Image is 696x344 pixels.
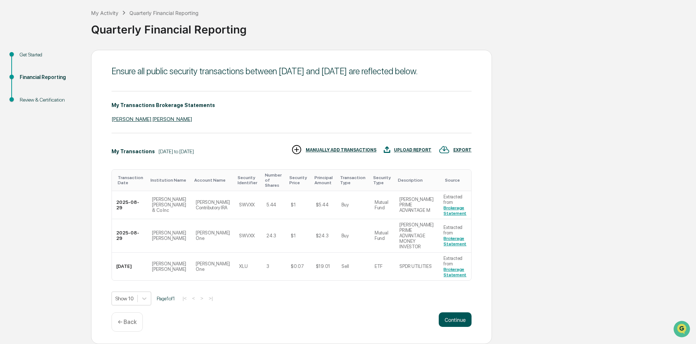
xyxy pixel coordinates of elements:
div: EXPORT [453,147,472,153]
div: Review & Certification [20,96,79,104]
a: 🖐️Preclearance [4,89,50,102]
div: Toggle SortBy [373,175,392,185]
img: EXPORT [439,144,450,155]
div: [PERSON_NAME] PRIME ADVANTAGE M [399,197,435,213]
button: < [190,295,197,301]
div: [PERSON_NAME] [PERSON_NAME] & Co Inc [152,197,187,213]
a: Brokerage Statement [443,205,466,216]
div: $0.07 [291,264,304,269]
div: UPLOAD REPORT [394,147,431,153]
p: How can we help? [7,15,133,27]
td: Extracted from [439,191,471,219]
div: $19.01 [316,264,330,269]
div: Start new chat [25,56,120,63]
div: $1 [291,202,296,207]
div: Toggle SortBy [238,175,259,185]
div: 5.44 [266,202,276,207]
div: Toggle SortBy [194,178,232,183]
a: 🔎Data Lookup [4,103,49,116]
div: Toggle SortBy [289,175,308,185]
img: MANUALLY ADD TRANSACTIONS [291,144,302,155]
p: ← Back [118,319,137,325]
img: 1746055101610-c473b297-6a78-478c-a979-82029cc54cd1 [7,56,20,69]
div: 🖐️ [7,92,13,98]
button: >| [207,295,215,301]
div: 3 [266,264,269,269]
div: SPDR UTILITIES [399,264,431,269]
td: [PERSON_NAME] One [191,219,235,253]
td: [PERSON_NAME] Contributory IRA [191,191,235,219]
td: [PERSON_NAME] One [191,253,235,280]
div: Mutual Fund [375,230,391,241]
a: Brokerage Statement [443,267,466,277]
iframe: Open customer support [673,320,692,340]
div: [PERSON_NAME] PRIME ADVANTAGE MONEY INVESTOR [399,222,435,249]
div: [PERSON_NAME] [PERSON_NAME] [152,230,187,241]
td: Extracted from [439,219,471,253]
div: SWVXX [239,233,255,238]
td: 2025-08-29 [112,191,148,219]
div: My Activity [91,10,118,16]
div: Toggle SortBy [398,178,436,183]
div: Mutual Fund [375,199,391,210]
div: 🔎 [7,106,13,112]
span: Attestations [60,92,90,99]
td: [DATE] [112,253,148,280]
div: 24.3 [266,233,276,238]
div: MANUALLY ADD TRANSACTIONS [306,147,376,153]
div: Sell [341,264,349,269]
div: Get Started [20,51,79,59]
div: ETF [375,264,383,269]
a: Powered byPylon [51,123,88,129]
div: 🗄️ [53,92,59,98]
div: Quarterly Financial Reporting [91,17,692,36]
div: We're available if you need us! [25,63,92,69]
div: [PERSON_NAME] [PERSON_NAME] [112,116,472,122]
td: 2025-08-29 [112,219,148,253]
div: SWVXX [239,202,255,207]
a: 🗄️Attestations [50,89,93,102]
button: > [198,295,206,301]
button: Start new chat [124,58,133,67]
div: My Transactions Brokerage Statements [112,102,215,108]
div: Toggle SortBy [340,175,367,185]
div: Toggle SortBy [118,175,145,185]
button: |< [180,295,189,301]
div: Buy [341,233,348,238]
div: Financial Reporting [20,74,79,81]
span: Pylon [73,123,88,129]
div: Toggle SortBy [314,175,335,185]
button: Continue [439,312,472,327]
div: $1 [291,233,296,238]
div: Buy [341,202,348,207]
div: [PERSON_NAME] [PERSON_NAME] [152,261,187,272]
div: Toggle SortBy [445,178,468,183]
div: Ensure all public security transactions between [DATE] and [DATE] are reflected below. [112,66,472,76]
span: Page 1 of 1 [157,296,175,301]
span: Preclearance [15,92,47,99]
td: Extracted from [439,253,471,280]
a: Brokerage Statement [443,236,466,246]
div: $5.44 [316,202,329,207]
div: [DATE] to [DATE] [159,149,194,154]
div: Toggle SortBy [150,178,188,183]
span: Data Lookup [15,106,46,113]
img: UPLOAD REPORT [384,144,390,155]
div: My Transactions [112,149,155,154]
div: $24.3 [316,233,329,238]
div: Toggle SortBy [265,173,284,188]
div: Quarterly Financial Reporting [129,10,199,16]
div: XLU [239,264,247,269]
